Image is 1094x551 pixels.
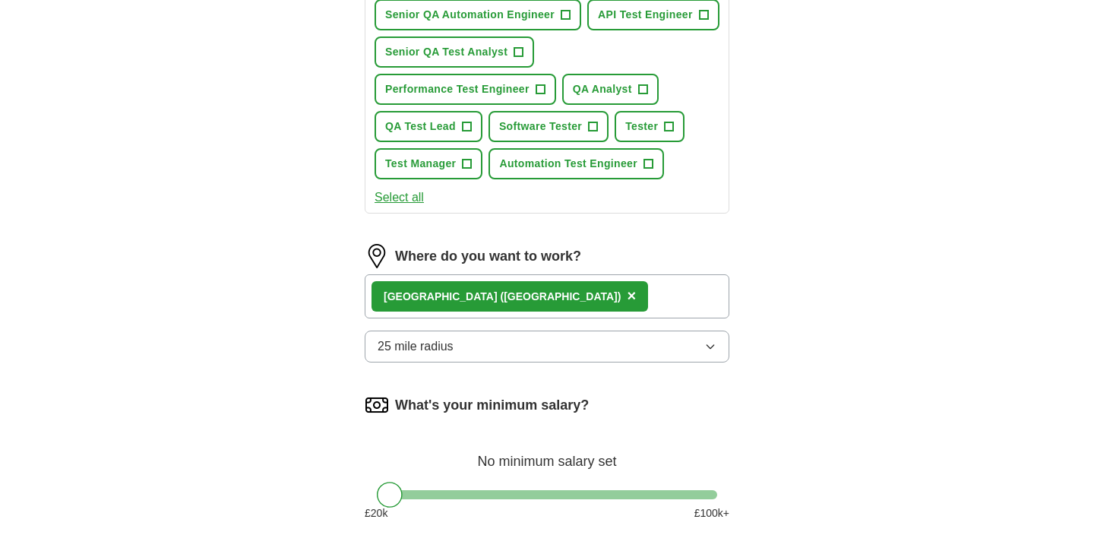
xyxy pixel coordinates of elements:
[365,505,387,521] span: £ 20 k
[375,36,534,68] button: Senior QA Test Analyst
[627,287,636,304] span: ×
[500,290,621,302] span: ([GEOGRAPHIC_DATA])
[385,44,507,60] span: Senior QA Test Analyst
[395,246,581,267] label: Where do you want to work?
[395,395,589,416] label: What's your minimum salary?
[378,337,454,356] span: 25 mile radius
[625,119,658,135] span: Tester
[615,111,685,142] button: Tester
[365,435,729,472] div: No minimum salary set
[598,7,693,23] span: API Test Engineer
[385,7,555,23] span: Senior QA Automation Engineer
[627,285,636,308] button: ×
[562,74,659,105] button: QA Analyst
[365,393,389,417] img: salary.png
[499,156,637,172] span: Automation Test Engineer
[384,290,498,302] strong: [GEOGRAPHIC_DATA]
[375,148,482,179] button: Test Manager
[375,188,424,207] button: Select all
[365,331,729,363] button: 25 mile radius
[365,244,389,268] img: location.png
[385,81,530,97] span: Performance Test Engineer
[499,119,582,135] span: Software Tester
[694,505,729,521] span: £ 100 k+
[375,111,482,142] button: QA Test Lead
[489,111,609,142] button: Software Tester
[385,156,456,172] span: Test Manager
[573,81,632,97] span: QA Analyst
[375,74,556,105] button: Performance Test Engineer
[385,119,456,135] span: QA Test Lead
[489,148,664,179] button: Automation Test Engineer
